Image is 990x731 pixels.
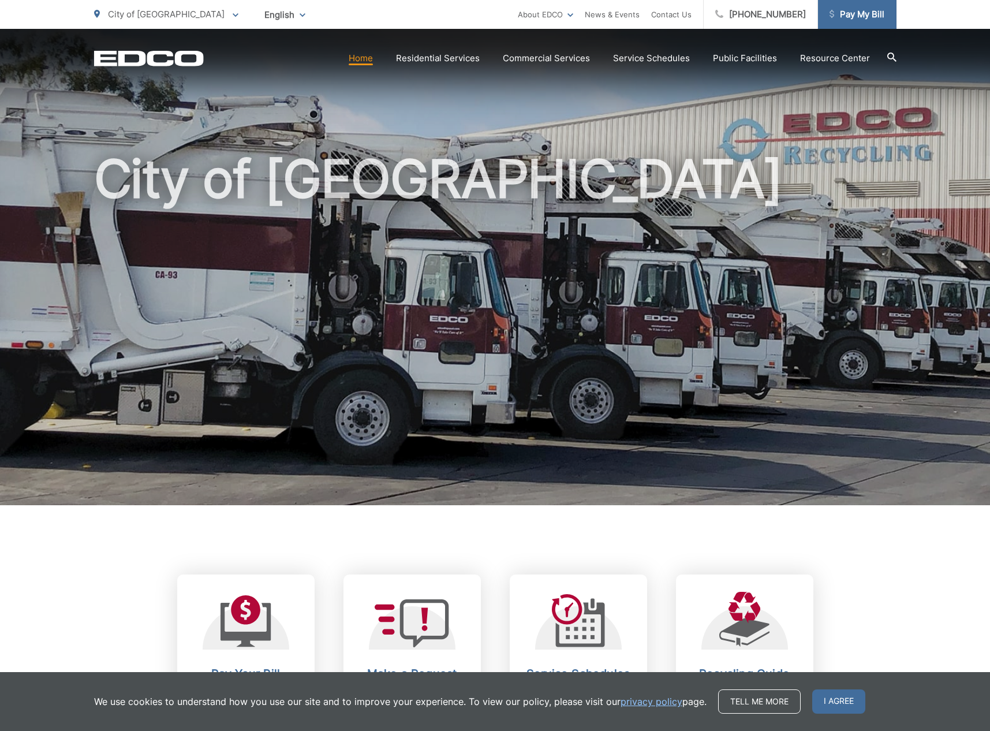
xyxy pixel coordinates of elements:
[355,667,469,681] h2: Make a Request
[585,8,640,21] a: News & Events
[800,51,870,65] a: Resource Center
[108,9,225,20] span: City of [GEOGRAPHIC_DATA]
[621,695,682,708] a: privacy policy
[812,689,865,714] span: I agree
[256,5,314,25] span: English
[830,8,884,21] span: Pay My Bill
[688,667,802,681] h2: Recycling Guide
[349,51,373,65] a: Home
[713,51,777,65] a: Public Facilities
[189,667,303,681] h2: Pay Your Bill
[518,8,573,21] a: About EDCO
[613,51,690,65] a: Service Schedules
[396,51,480,65] a: Residential Services
[718,689,801,714] a: Tell me more
[94,695,707,708] p: We use cookies to understand how you use our site and to improve your experience. To view our pol...
[94,50,204,66] a: EDCD logo. Return to the homepage.
[503,51,590,65] a: Commercial Services
[521,667,636,681] h2: Service Schedules
[651,8,692,21] a: Contact Us
[94,150,896,516] h1: City of [GEOGRAPHIC_DATA]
